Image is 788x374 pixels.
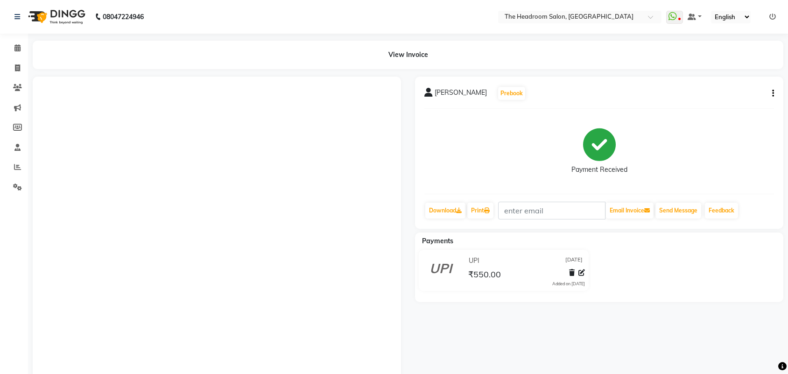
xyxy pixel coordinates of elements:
span: ₹550.00 [468,269,501,282]
div: Payment Received [571,165,627,175]
span: [DATE] [565,256,583,266]
b: 08047224946 [103,4,144,30]
span: [PERSON_NAME] [435,88,487,101]
a: Download [425,203,465,219]
a: Print [467,203,493,219]
button: Send Message [655,203,701,219]
a: Feedback [705,203,738,219]
input: enter email [498,202,605,219]
span: Payments [422,237,453,245]
button: Prebook [498,87,525,100]
button: Email Invoice [606,203,654,219]
div: Added on [DATE] [552,281,585,287]
span: UPI [469,256,479,266]
div: View Invoice [33,41,783,69]
img: logo [24,4,88,30]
